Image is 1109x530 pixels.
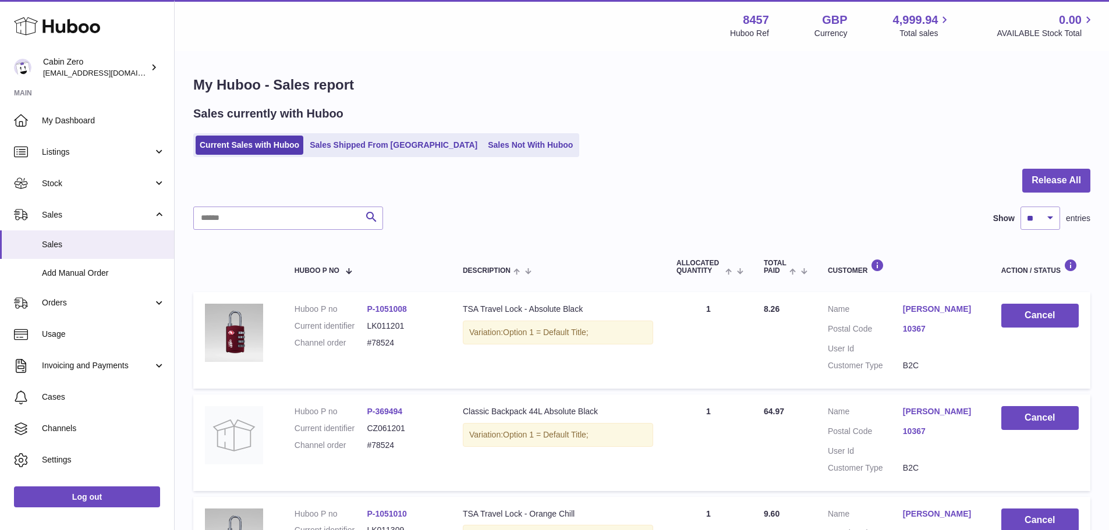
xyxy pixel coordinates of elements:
img: internalAdmin-8457@internal.huboo.com [14,59,31,76]
span: Option 1 = Default Title; [503,430,589,439]
span: Sales [42,239,165,250]
span: Listings [42,147,153,158]
span: entries [1066,213,1090,224]
dd: CZ061201 [367,423,440,434]
button: Release All [1022,169,1090,193]
span: Sales [42,209,153,220]
a: [PERSON_NAME] [903,304,978,315]
dt: Customer Type [828,360,903,371]
div: Cabin Zero [43,56,148,79]
span: Cases [42,392,165,403]
dt: Channel order [295,337,367,348]
dt: Postal Code [828,323,903,337]
dt: User Id [828,446,903,457]
a: Sales Not With Huboo [484,136,577,155]
dt: Current identifier [295,321,367,332]
span: Description [463,267,511,275]
dd: #78524 [367,440,440,451]
dt: Name [828,304,903,318]
h2: Sales currently with Huboo [193,106,343,122]
dt: Huboo P no [295,406,367,417]
div: Variation: [463,423,653,447]
dd: B2C [903,360,978,371]
span: My Dashboard [42,115,165,126]
span: Total sales [899,28,951,39]
span: Stock [42,178,153,189]
div: TSA Travel Lock - Orange Chill [463,508,653,520]
a: P-1051008 [367,304,407,314]
dt: Channel order [295,440,367,451]
dt: Customer Type [828,463,903,474]
div: Currency [814,28,848,39]
a: Log out [14,486,160,507]
div: Huboo Ref [730,28,769,39]
span: Usage [42,329,165,340]
span: 0.00 [1059,12,1082,28]
dt: Huboo P no [295,508,367,520]
a: 4,999.94 Total sales [893,12,952,39]
span: 9.60 [764,509,780,518]
a: 10367 [903,323,978,335]
a: P-1051010 [367,509,407,518]
a: [PERSON_NAME] [903,406,978,417]
td: 1 [665,394,752,491]
dd: B2C [903,463,978,474]
button: Cancel [1001,406,1079,430]
label: Show [993,213,1015,224]
div: TSA Travel Lock - Absolute Black [463,304,653,315]
button: Cancel [1001,304,1079,328]
span: [EMAIL_ADDRESS][DOMAIN_NAME] [43,68,171,77]
div: Customer [828,259,978,275]
span: Settings [42,454,165,465]
span: Channels [42,423,165,434]
a: [PERSON_NAME] [903,508,978,520]
strong: GBP [822,12,847,28]
span: Huboo P no [295,267,339,275]
img: no-photo.jpg [205,406,263,464]
dt: Postal Code [828,426,903,440]
strong: 8457 [743,12,769,28]
a: Sales Shipped From [GEOGRAPHIC_DATA] [306,136,481,155]
a: Current Sales with Huboo [196,136,303,155]
div: Action / Status [1001,259,1079,275]
span: Add Manual Order [42,268,165,279]
span: 4,999.94 [893,12,938,28]
div: Variation: [463,321,653,344]
dt: Huboo P no [295,304,367,315]
dd: #78524 [367,337,440,348]
a: P-369494 [367,407,402,416]
a: 0.00 AVAILABLE Stock Total [997,12,1095,39]
h1: My Huboo - Sales report [193,76,1090,94]
a: 10367 [903,426,978,437]
dt: Name [828,508,903,522]
span: Option 1 = Default Title; [503,328,589,337]
td: 1 [665,292,752,389]
img: MIAMI_MAGENTA0001_af0a3af2-a3f2-4e80-a042-b093e925c0ee.webp [205,304,263,362]
div: Classic Backpack 44L Absolute Black [463,406,653,417]
span: AVAILABLE Stock Total [997,28,1095,39]
span: ALLOCATED Quantity [676,259,722,275]
dt: Name [828,406,903,420]
dt: Current identifier [295,423,367,434]
span: 64.97 [764,407,784,416]
dt: User Id [828,343,903,354]
dd: LK011201 [367,321,440,332]
span: 8.26 [764,304,780,314]
span: Total paid [764,259,786,275]
span: Invoicing and Payments [42,360,153,371]
span: Orders [42,297,153,308]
